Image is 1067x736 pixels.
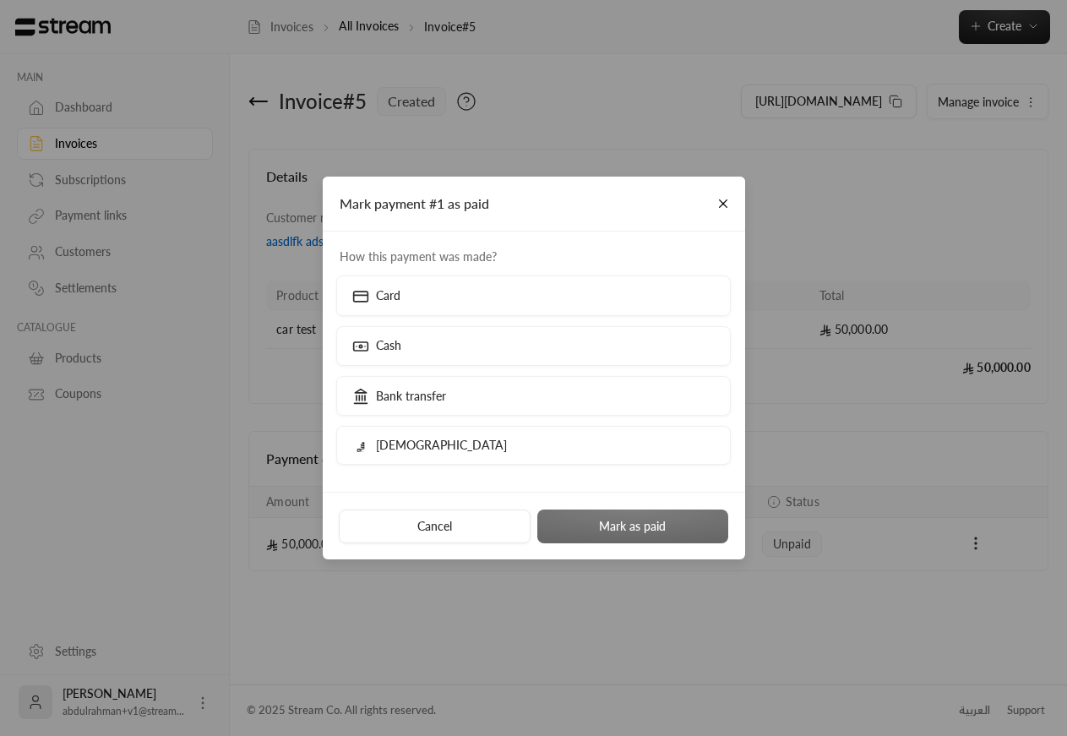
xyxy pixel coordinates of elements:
[376,287,400,304] p: Card
[376,337,401,354] p: Cash
[376,388,446,405] p: Bank transfer
[331,248,737,265] span: How this payment was made?
[376,437,507,454] p: [DEMOGRAPHIC_DATA]
[708,189,738,219] button: Close
[351,440,371,454] img: qurrah logo
[340,195,489,211] span: Mark payment #1 as paid
[339,510,531,543] button: Cancel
